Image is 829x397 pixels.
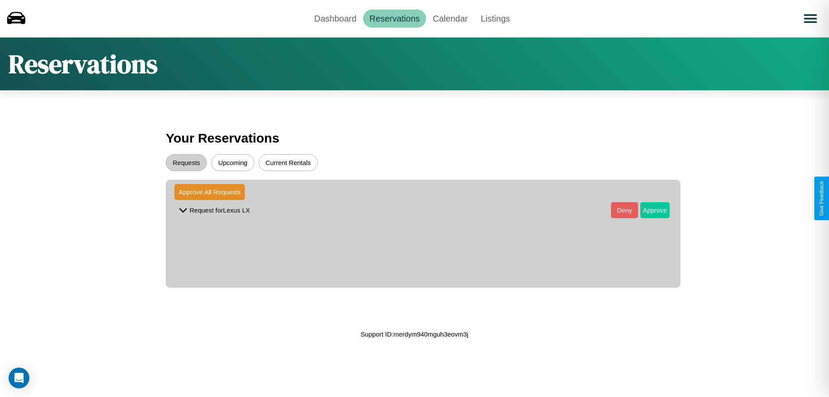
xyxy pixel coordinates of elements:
div: Open Intercom Messenger [9,368,29,388]
button: Current Rentals [259,154,318,171]
div: Give Feedback [819,181,825,216]
button: Requests [166,154,207,171]
a: Reservations [363,10,427,28]
h3: Your Reservations [166,127,663,150]
button: Upcoming [211,154,254,171]
a: Calendar [426,10,474,28]
button: Open menu [798,6,823,31]
h1: Reservations [9,46,158,82]
button: Deny [611,202,638,218]
button: Approve All Requests [174,184,245,200]
button: Approve [640,202,670,218]
p: Support ID: merdym940mguh3eovm3j [361,328,468,340]
a: Listings [474,10,516,28]
p: Request for Lexus LX [190,204,250,216]
a: Dashboard [308,10,363,28]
